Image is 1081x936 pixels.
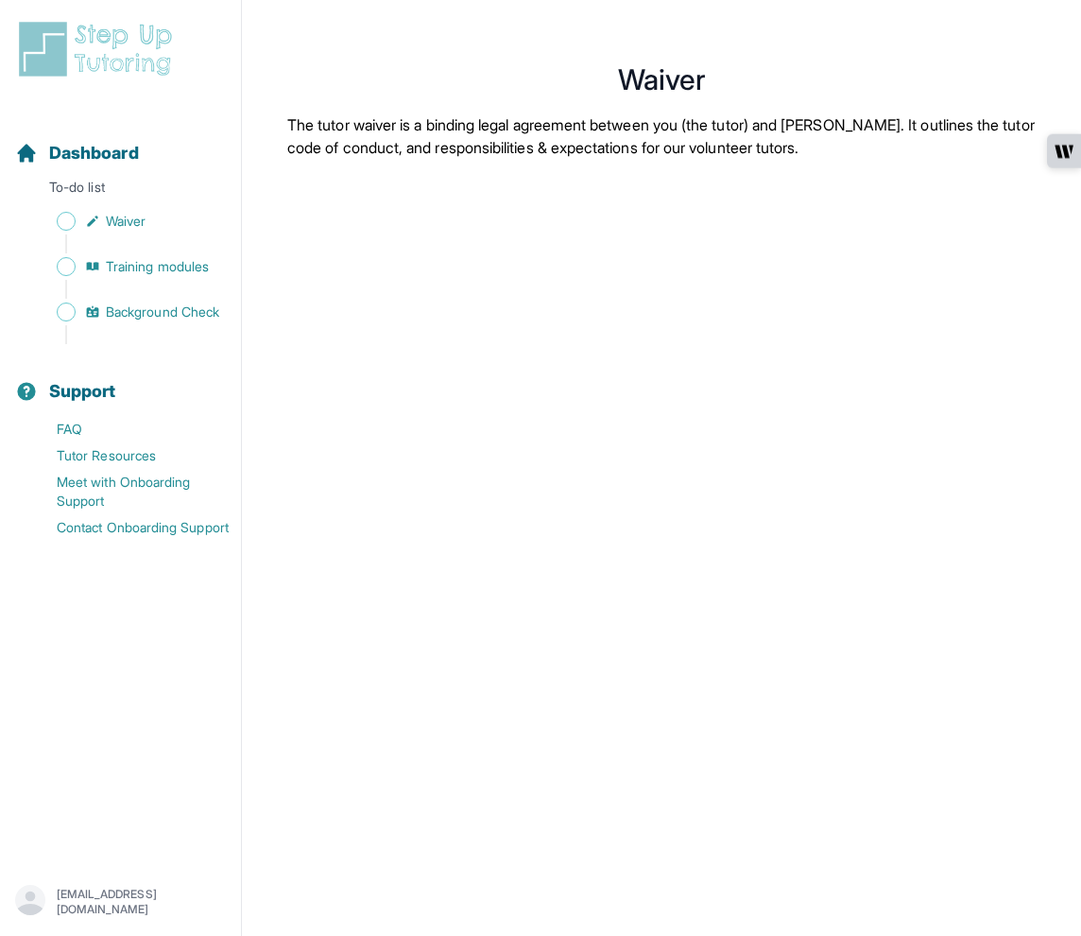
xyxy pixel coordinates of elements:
span: Background Check [106,303,219,321]
h1: Waiver [287,68,1036,91]
span: Dashboard [49,140,139,166]
a: Background Check [15,299,241,325]
a: Tutor Resources [15,442,241,469]
button: [EMAIL_ADDRESS][DOMAIN_NAME] [15,885,226,919]
a: Waiver [15,208,241,234]
span: Support [49,378,116,405]
a: Contact Onboarding Support [15,514,241,541]
span: Training modules [106,257,209,276]
a: FAQ [15,416,241,442]
a: Dashboard [15,140,139,166]
button: Dashboard [8,110,233,174]
span: Waiver [106,212,146,231]
p: To-do list [8,178,233,204]
a: Meet with Onboarding Support [15,469,241,514]
p: [EMAIL_ADDRESS][DOMAIN_NAME] [57,887,226,917]
a: Training modules [15,253,241,280]
p: The tutor waiver is a binding legal agreement between you (the tutor) and [PERSON_NAME]. It outli... [287,113,1036,159]
button: Support [8,348,233,412]
img: logo [15,19,183,79]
